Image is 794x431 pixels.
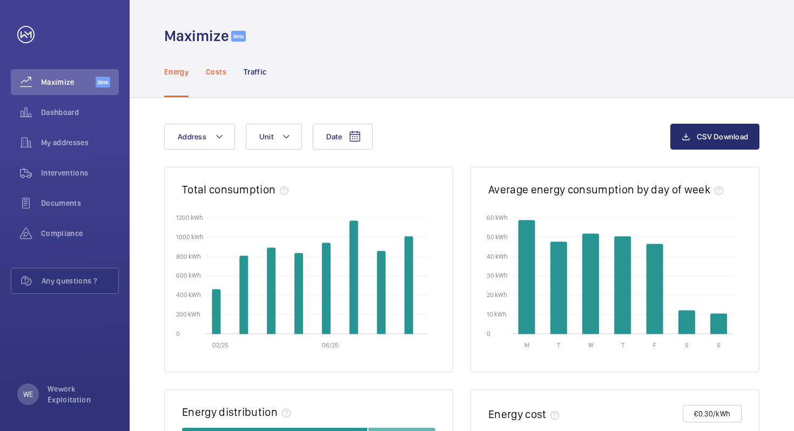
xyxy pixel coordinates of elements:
[711,314,727,334] path: Sunday 10,32
[42,275,118,286] span: Any questions ?
[588,341,594,349] text: W
[647,244,663,334] path: Friday 46,31
[212,341,228,349] text: 02/25
[583,234,599,334] path: Wednesday 51,66
[615,237,631,334] path: Thursday 50,34
[41,107,119,118] span: Dashboard
[487,329,490,337] text: 0
[678,311,695,334] path: Saturday 11,9
[487,213,508,221] text: 60 kWh
[487,272,508,279] text: 30 kWh
[176,329,180,337] text: 0
[326,132,342,141] span: Date
[653,341,656,349] text: F
[349,221,358,334] path: 2025-07-01T00:00:00.000 1 166,55
[96,77,110,87] span: Beta
[176,311,200,318] text: 200 kWh
[487,311,507,318] text: 10 kWh
[488,183,710,196] h2: Average energy consumption by day of week
[487,233,508,240] text: 50 kWh
[244,66,266,77] p: Traffic
[164,26,229,46] h1: Maximize
[176,272,201,279] text: 600 kWh
[240,256,248,334] path: 2025-03-01T00:00:00.000 803,3
[23,389,33,400] p: WE
[231,31,246,42] span: Beta
[41,137,119,148] span: My addresses
[182,405,278,419] h2: Energy distribution
[164,66,189,77] p: Energy
[176,233,204,240] text: 1000 kWh
[697,132,748,141] span: CSV Download
[621,341,624,349] text: T
[176,213,203,221] text: 1200 kWh
[212,289,220,334] path: 2025-02-01T00:00:00.000 455,62
[488,407,546,421] h2: Energy cost
[524,341,529,349] text: M
[176,252,201,260] text: 800 kWh
[670,124,759,150] button: CSV Download
[295,253,303,334] path: 2025-05-01T00:00:00.000 829,33
[176,291,201,299] text: 400 kWh
[377,251,385,334] path: 2025-08-01T00:00:00.000 852,31
[487,291,507,299] text: 20 kWh
[683,405,742,422] button: €0.30/kWh
[41,167,119,178] span: Interventions
[519,220,535,334] path: Monday 58,7
[717,341,721,349] text: S
[322,341,339,349] text: 06/25
[41,77,96,87] span: Maximize
[267,248,275,334] path: 2025-04-01T00:00:00.000 886,02
[405,237,413,334] path: 2025-09-01T00:00:00.000 1 002,27
[164,124,235,150] button: Address
[685,341,689,349] text: S
[322,243,331,334] path: 2025-06-01T00:00:00.000 935,28
[550,242,567,334] path: Tuesday 47,54
[557,341,560,349] text: T
[313,124,373,150] button: Date
[182,183,275,196] h2: Total consumption
[259,132,273,141] span: Unit
[41,228,119,239] span: Compliance
[41,198,119,208] span: Documents
[206,66,226,77] p: Costs
[48,383,112,405] p: Wework Exploitation
[487,252,508,260] text: 40 kWh
[178,132,206,141] span: Address
[246,124,302,150] button: Unit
